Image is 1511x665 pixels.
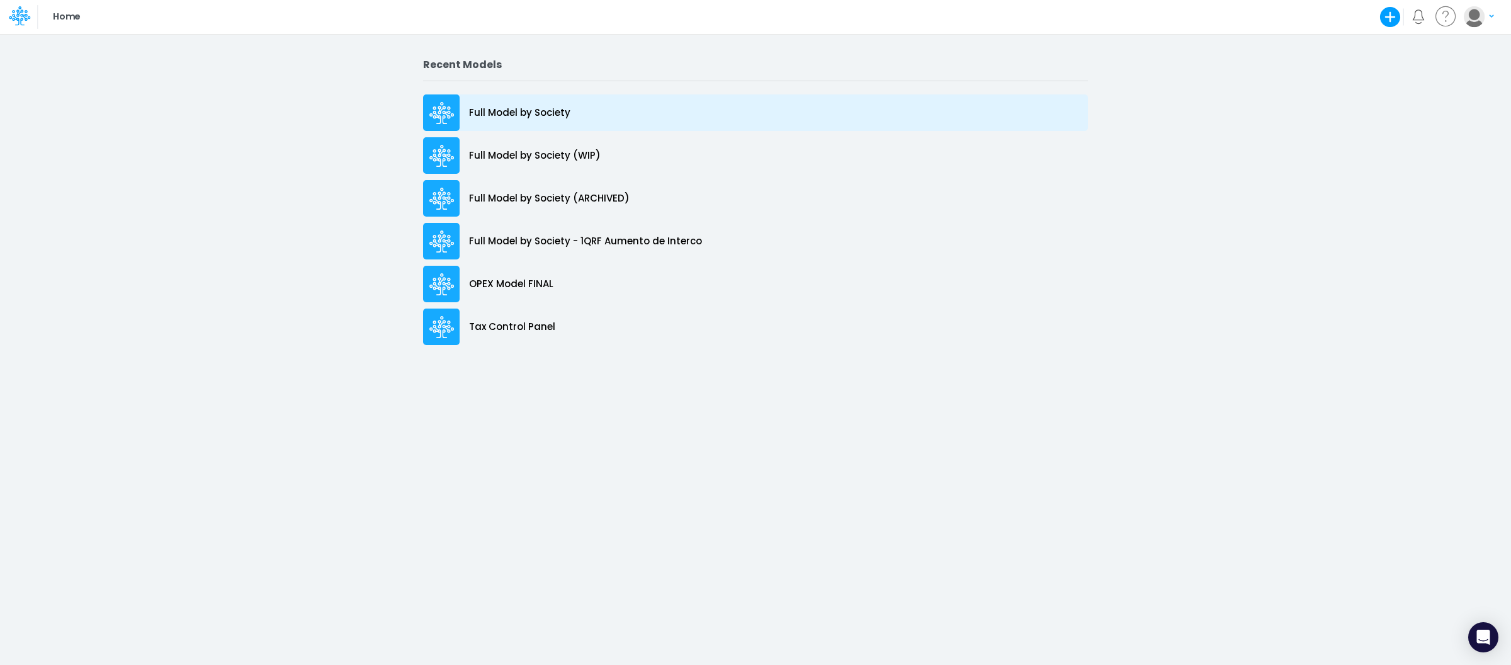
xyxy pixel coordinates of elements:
a: Full Model by Society [423,91,1088,134]
div: Open Intercom Messenger [1468,622,1498,652]
a: Notifications [1411,9,1425,24]
a: Full Model by Society - 1QRF Aumento de Interco [423,220,1088,263]
a: Full Model by Society (WIP) [423,134,1088,177]
p: Tax Control Panel [469,320,555,334]
p: Full Model by Society [469,106,570,120]
p: OPEX Model FINAL [469,277,553,292]
p: Full Model by Society (WIP) [469,149,601,163]
a: OPEX Model FINAL [423,263,1088,305]
p: Full Model by Society - 1QRF Aumento de Interco [469,234,702,249]
h2: Recent Models [423,59,1088,71]
a: Tax Control Panel [423,305,1088,348]
p: Full Model by Society (ARCHIVED) [469,191,630,206]
a: Full Model by Society (ARCHIVED) [423,177,1088,220]
p: Home [53,10,80,24]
